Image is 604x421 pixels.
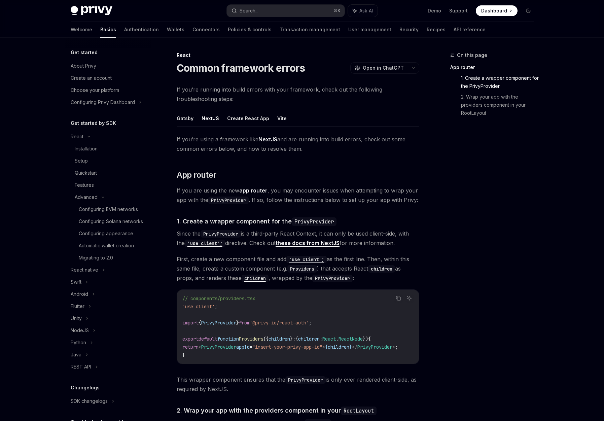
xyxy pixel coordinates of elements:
[363,336,368,342] span: })
[177,254,419,283] span: First, create a new component file and add as the first line. Then, within this same file, create...
[309,320,312,326] span: ;
[258,136,277,143] a: NextJS
[454,22,486,38] a: API reference
[71,384,100,392] h5: Changelogs
[79,254,113,262] div: Migrating to 2.0
[359,7,373,14] span: Ask AI
[395,344,398,350] span: ;
[65,84,151,96] a: Choose your platform
[277,110,287,126] button: Vite
[320,336,322,342] span: :
[242,275,269,282] code: children
[201,344,236,350] span: PrivyProvider
[392,344,395,350] span: >
[75,193,98,201] div: Advanced
[250,344,252,350] span: =
[71,326,89,335] div: NodeJS
[100,22,116,38] a: Basics
[177,406,377,415] span: 2. Wrap your app with the providers component in your
[457,51,487,59] span: On this page
[276,240,340,247] a: these docs from NextJS
[239,320,250,326] span: from
[217,336,239,342] span: function
[292,217,336,226] code: PrivyProvider
[322,344,325,350] span: >
[71,119,116,127] h5: Get started by SDK
[236,344,250,350] span: appId
[192,22,220,38] a: Connectors
[298,336,320,342] span: children
[75,181,94,189] div: Features
[333,8,341,13] span: ⌘ K
[523,5,534,16] button: Toggle dark mode
[322,336,336,342] span: React
[215,304,217,310] span: ;
[295,336,298,342] span: {
[182,344,199,350] span: return
[71,363,91,371] div: REST API
[250,320,309,326] span: '@privy-io/react-auth'
[348,22,391,38] a: User management
[71,86,119,94] div: Choose your platform
[394,294,403,303] button: Copy the contents from the code block
[239,336,263,342] span: Providers
[363,65,404,71] span: Open in ChatGPT
[182,320,199,326] span: import
[71,74,112,82] div: Create an account
[481,7,507,14] span: Dashboard
[339,336,363,342] span: ReactNode
[177,229,419,248] span: Since the is a third-party React Context, it can only be used client-side, with the directive. Ch...
[177,85,419,104] span: If you’re running into build errors with your framework, check out the following troubleshooting ...
[341,407,377,415] code: RootLayout
[177,170,216,180] span: App router
[177,375,419,394] span: This wrapper component ensures that the is only ever rendered client-side, as required by NextJS.
[228,22,272,38] a: Policies & controls
[185,240,225,247] code: 'use client';
[350,62,408,74] button: Open in ChatGPT
[75,145,98,153] div: Installation
[65,143,151,155] a: Installation
[177,217,336,226] span: 1. Create a wrapper component for the
[285,376,326,384] code: PrivyProvider
[65,155,151,167] a: Setup
[75,169,97,177] div: Quickstart
[71,98,135,106] div: Configuring Privy Dashboard
[349,344,352,350] span: }
[71,397,108,405] div: SDK changelogs
[449,7,468,14] a: Support
[185,240,225,246] a: 'use client';
[352,344,357,350] span: </
[368,265,395,272] a: children
[201,320,236,326] span: PrivyProvider
[461,73,539,92] a: 1. Create a wrapper component for the PrivyProvider
[208,197,249,204] code: PrivyProvider
[71,266,98,274] div: React native
[71,290,88,298] div: Android
[79,217,143,225] div: Configuring Solana networks
[199,344,201,350] span: <
[124,22,159,38] a: Authentication
[252,344,322,350] span: "insert-your-privy-app-id"
[476,5,518,16] a: Dashboard
[182,336,199,342] span: export
[65,227,151,240] a: Configuring appearance
[240,7,258,15] div: Search...
[287,265,317,273] code: Providers
[71,351,81,359] div: Java
[263,336,269,342] span: ({
[202,110,219,126] button: NextJS
[428,7,441,14] a: Demo
[65,252,151,264] a: Migrating to 2.0
[167,22,184,38] a: Wallets
[242,275,269,281] a: children
[71,6,112,15] img: dark logo
[71,133,83,141] div: React
[269,336,290,342] span: children
[75,157,88,165] div: Setup
[427,22,446,38] a: Recipes
[182,304,215,310] span: 'use client'
[65,179,151,191] a: Features
[368,336,371,342] span: {
[201,230,241,238] code: PrivyProvider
